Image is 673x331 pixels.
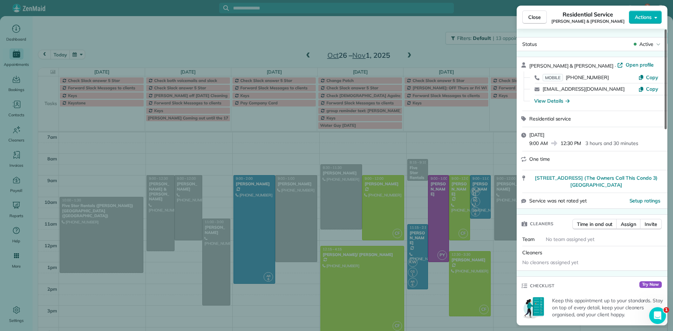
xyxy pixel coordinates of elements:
span: 12:30 PM [560,140,582,147]
span: Cleaners [522,249,542,256]
button: Close [522,11,547,24]
a: [EMAIL_ADDRESS][DOMAIN_NAME] [543,86,625,92]
span: [PHONE_NUMBER] [566,74,609,81]
button: Copy [638,74,658,81]
span: Copy [646,74,658,81]
span: Open profile [626,61,654,68]
span: Cleaners [530,220,553,227]
p: Keep this appointment up to your standards. Stay on top of every detail, keep your cleaners organ... [552,297,663,318]
span: MOBILE [543,74,563,81]
span: Checklist [530,282,555,289]
span: No cleaners assigned yet [522,259,578,266]
span: Team [522,236,535,242]
span: Setup ratings [630,198,661,204]
span: Close [528,14,541,21]
iframe: Intercom live chat [649,307,666,324]
span: No team assigned yet [546,236,594,242]
button: Copy [638,85,658,92]
span: [PERSON_NAME] & [PERSON_NAME] [551,19,625,24]
span: Try Now [639,281,662,288]
p: 3 hours and 30 minutes [585,140,638,147]
span: 1 [664,307,669,313]
span: · [613,63,617,69]
span: Time in and out [577,221,612,228]
span: Service was not rated yet [529,197,587,205]
span: Status [522,41,537,47]
button: Assign [616,219,641,229]
span: Residential Service [563,10,613,19]
a: MOBILE[PHONE_NUMBER] [543,74,609,81]
span: Active [639,41,653,48]
span: [PERSON_NAME] & [PERSON_NAME] [529,63,613,69]
a: [STREET_ADDRESS] (The Owners Call This Condo 3) [GEOGRAPHIC_DATA] [529,174,663,188]
span: Actions [635,14,652,21]
span: Assign [621,221,636,228]
span: Invite [645,221,657,228]
button: View Details [534,97,570,104]
button: Setup ratings [630,197,661,204]
button: Invite [640,219,662,229]
span: One time [529,156,550,162]
span: Copy [646,86,658,92]
span: 9:00 AM [529,140,548,147]
a: Open profile [617,61,654,68]
button: Time in and out [572,219,617,229]
span: [DATE] [529,132,544,138]
span: Residential service [529,116,571,122]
